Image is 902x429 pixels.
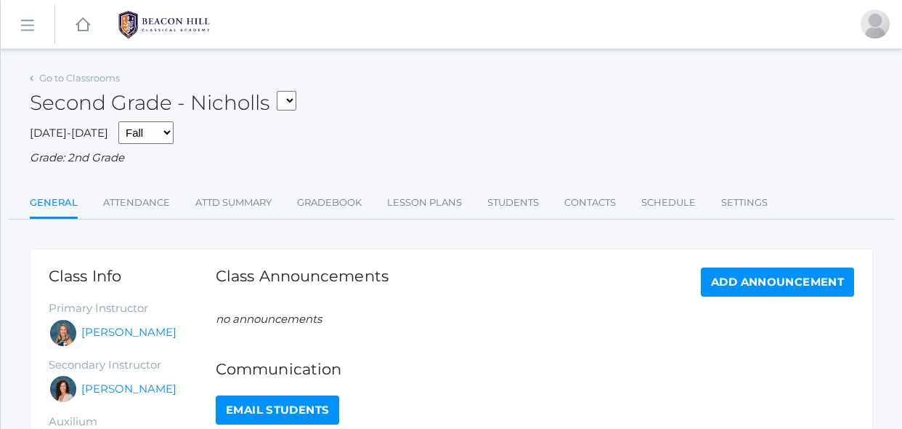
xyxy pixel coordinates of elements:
a: Gradebook [297,188,362,217]
a: Settings [721,188,768,217]
a: Attd Summary [195,188,272,217]
span: [DATE]-[DATE] [30,126,108,140]
a: Email Students [216,396,339,425]
em: no announcements [216,312,322,326]
a: Contacts [564,188,616,217]
h1: Class Announcements [216,268,389,293]
h1: Class Info [49,268,216,284]
a: Attendance [103,188,170,217]
a: [PERSON_NAME] [81,381,176,398]
a: Lesson Plans [387,188,462,217]
div: Sarah Armstrong [861,9,890,39]
a: General [30,188,78,220]
div: Courtney Nicholls [49,318,78,348]
h5: Auxilium [49,416,216,428]
h1: Communication [216,361,854,377]
img: 1_BHCALogos-05.png [110,7,219,43]
a: [PERSON_NAME] [81,324,176,341]
div: Grade: 2nd Grade [30,150,873,167]
h2: Second Grade - Nicholls [30,92,296,114]
a: Add Announcement [701,268,854,297]
h5: Primary Instructor [49,302,216,315]
a: Schedule [641,188,696,217]
h5: Secondary Instructor [49,359,216,372]
a: Students [487,188,539,217]
a: Go to Classrooms [39,72,120,84]
div: Cari Burke [49,374,78,404]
